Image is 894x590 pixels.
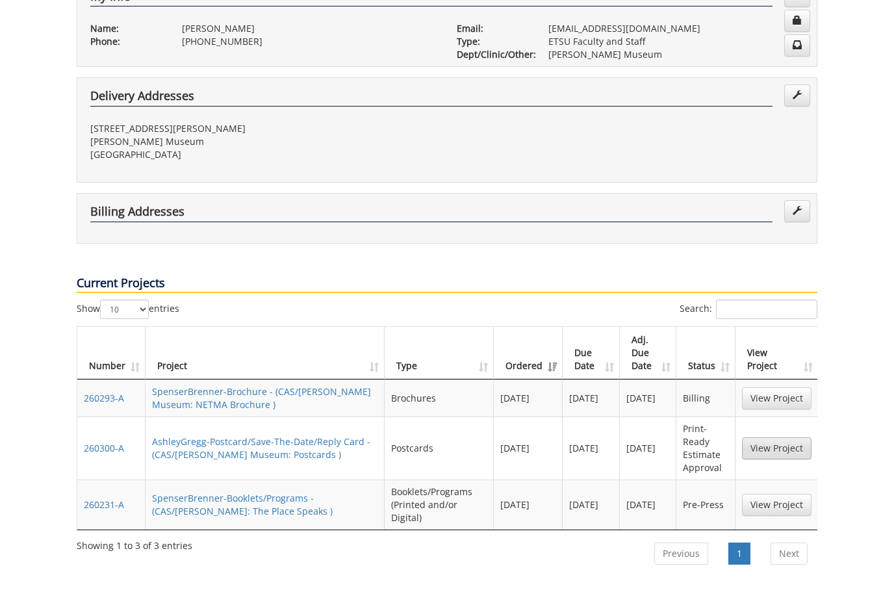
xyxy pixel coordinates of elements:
td: Booklets/Programs (Printed and/or Digital) [385,480,494,530]
th: Ordered: activate to sort column ascending [494,327,563,379]
a: Change Password [784,10,810,32]
p: [STREET_ADDRESS][PERSON_NAME] [90,122,437,135]
a: View Project [742,387,811,409]
th: View Project: activate to sort column ascending [735,327,818,379]
p: ETSU Faculty and Staff [548,35,804,48]
a: Edit Addresses [784,200,810,222]
td: [DATE] [620,480,676,530]
td: Print-Ready Estimate Approval [676,417,735,480]
td: [DATE] [620,379,676,417]
th: Number: activate to sort column ascending [77,327,146,379]
a: 260293-A [84,392,124,404]
a: Change Communication Preferences [784,34,810,57]
td: [DATE] [620,417,676,480]
a: View Project [742,494,811,516]
h4: Billing Addresses [90,205,773,222]
th: Status: activate to sort column ascending [676,327,735,379]
p: [EMAIL_ADDRESS][DOMAIN_NAME] [548,22,804,35]
p: Dept/Clinic/Other: [457,48,529,61]
td: Brochures [385,379,494,417]
a: SpenserBrenner-Brochure - (CAS/[PERSON_NAME] Museum: NETMA Brochure ) [152,385,371,411]
th: Type: activate to sort column ascending [385,327,494,379]
td: Postcards [385,417,494,480]
p: Email: [457,22,529,35]
select: Showentries [100,300,149,319]
a: View Project [742,437,811,459]
label: Show entries [77,300,179,319]
a: 1 [728,543,750,565]
div: Showing 1 to 3 of 3 entries [77,534,192,552]
th: Project: activate to sort column ascending [146,327,385,379]
a: Edit Addresses [784,84,810,107]
a: 260300-A [84,442,124,454]
th: Due Date: activate to sort column ascending [563,327,619,379]
td: [DATE] [494,379,563,417]
p: [PERSON_NAME] Museum [548,48,804,61]
td: [DATE] [563,480,619,530]
td: Pre-Press [676,480,735,530]
label: Search: [680,300,817,319]
th: Adj. Due Date: activate to sort column ascending [620,327,676,379]
p: Type: [457,35,529,48]
a: SpenserBrenner-Booklets/Programs - (CAS/[PERSON_NAME]: The Place Speaks ) [152,492,333,517]
p: Current Projects [77,275,817,293]
p: [PERSON_NAME] [182,22,437,35]
p: [PHONE_NUMBER] [182,35,437,48]
td: Billing [676,379,735,417]
td: [DATE] [563,417,619,480]
h4: Delivery Addresses [90,90,773,107]
a: Next [771,543,808,565]
a: 260231-A [84,498,124,511]
p: [PERSON_NAME] Museum [90,135,437,148]
td: [DATE] [494,417,563,480]
p: Phone: [90,35,162,48]
td: [DATE] [494,480,563,530]
a: AshleyGregg-Postcard/Save-The-Date/Reply Card - (CAS/[PERSON_NAME] Museum: Postcards ) [152,435,370,461]
p: [GEOGRAPHIC_DATA] [90,148,437,161]
input: Search: [716,300,817,319]
a: Previous [654,543,708,565]
td: [DATE] [563,379,619,417]
p: Name: [90,22,162,35]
